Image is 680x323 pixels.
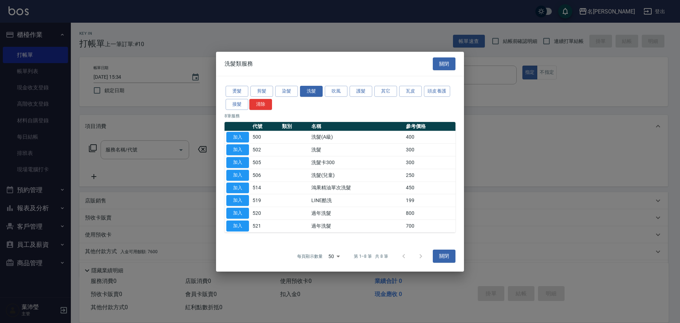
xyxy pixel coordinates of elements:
[310,144,404,156] td: 洗髮
[226,157,249,168] button: 加入
[300,86,323,97] button: 洗髮
[226,132,249,143] button: 加入
[225,112,455,119] p: 8 筆服務
[404,207,455,219] td: 800
[325,246,342,266] div: 50
[249,99,272,110] button: 清除
[310,122,404,131] th: 名稱
[226,221,249,232] button: 加入
[251,194,280,207] td: 519
[404,131,455,144] td: 400
[404,122,455,131] th: 參考價格
[226,170,249,181] button: 加入
[404,169,455,182] td: 250
[251,182,280,194] td: 514
[251,131,280,144] td: 500
[404,156,455,169] td: 300
[310,194,404,207] td: LINE酷洗
[226,208,249,219] button: 加入
[275,86,298,97] button: 染髮
[250,86,273,97] button: 剪髮
[226,144,249,155] button: 加入
[251,144,280,156] td: 502
[251,122,280,131] th: 代號
[354,253,388,260] p: 第 1–8 筆 共 8 筆
[226,86,248,97] button: 燙髮
[404,194,455,207] td: 199
[404,182,455,194] td: 450
[325,86,347,97] button: 吹風
[226,182,249,193] button: 加入
[310,169,404,182] td: 洗髮(兒童)
[225,60,253,67] span: 洗髮類服務
[399,86,422,97] button: 瓦皮
[310,219,404,232] td: 過年洗髮
[251,207,280,219] td: 520
[404,219,455,232] td: 700
[310,207,404,219] td: 過年洗髮
[374,86,397,97] button: 其它
[433,57,455,70] button: 關閉
[310,182,404,194] td: 鴻果精油單次洗髮
[404,144,455,156] td: 300
[310,131,404,144] td: 洗髮(A級)
[424,86,450,97] button: 頭皮養護
[226,195,249,206] button: 加入
[251,156,280,169] td: 505
[251,169,280,182] td: 506
[297,253,323,260] p: 每頁顯示數量
[226,99,248,110] button: 接髮
[350,86,372,97] button: 護髮
[280,122,310,131] th: 類別
[310,156,404,169] td: 洗髮卡300
[433,250,455,263] button: 關閉
[251,219,280,232] td: 521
